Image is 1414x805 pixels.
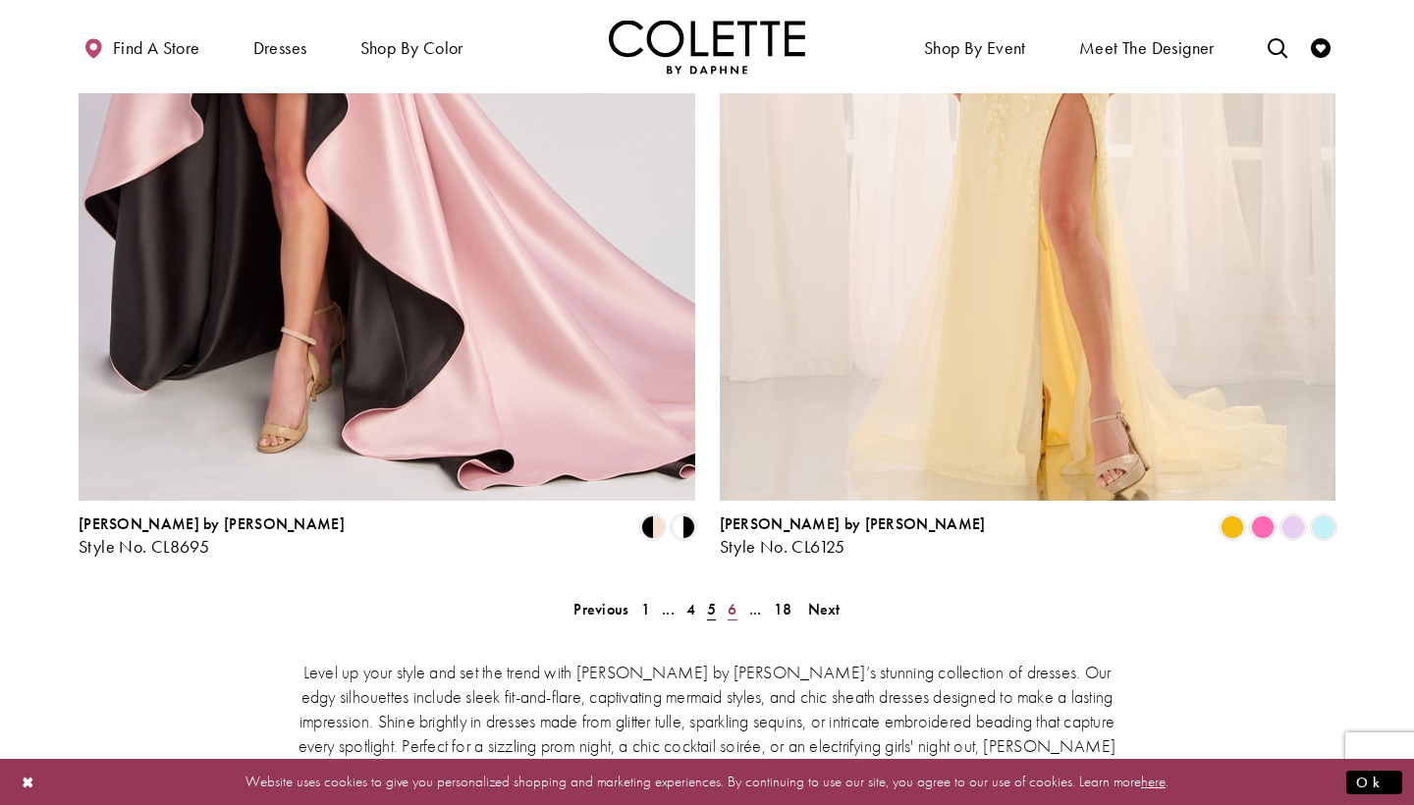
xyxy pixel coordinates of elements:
button: Close Dialog [12,765,45,799]
span: Shop by color [355,20,468,74]
span: 4 [686,599,695,619]
div: Colette by Daphne Style No. CL6125 [720,515,986,557]
a: Prev Page [568,595,634,623]
span: ... [749,599,762,619]
i: Black/White [672,515,695,539]
span: Shop By Event [919,20,1031,74]
span: Shop by color [360,38,463,58]
a: 18 [768,595,798,623]
span: Style No. CL8695 [79,535,209,558]
span: Dresses [253,38,307,58]
a: 6 [722,595,742,623]
span: 6 [728,599,736,619]
span: [PERSON_NAME] by [PERSON_NAME] [720,513,986,534]
a: Meet the designer [1074,20,1220,74]
span: Find a store [113,38,200,58]
img: Colette by Daphne [609,20,805,74]
a: 4 [680,595,701,623]
div: Colette by Daphne Style No. CL8695 [79,515,345,557]
span: 5 [707,599,716,619]
button: Submit Dialog [1346,770,1402,794]
a: here [1141,772,1166,791]
a: ... [743,595,768,623]
span: Style No. CL6125 [720,535,845,558]
i: Light Blue [1312,515,1335,539]
i: Black/Blush [641,515,665,539]
i: Pink [1251,515,1275,539]
span: ... [662,599,675,619]
span: Previous [573,599,628,619]
a: Check Wishlist [1306,20,1335,74]
a: Next Page [802,595,846,623]
a: ... [656,595,680,623]
span: [PERSON_NAME] by [PERSON_NAME] [79,513,345,534]
span: Current page [701,595,722,623]
p: Website uses cookies to give you personalized shopping and marketing experiences. By continuing t... [141,769,1273,795]
a: Find a store [79,20,204,74]
span: Shop By Event [924,38,1026,58]
span: 18 [774,599,792,619]
span: Dresses [248,20,312,74]
i: Buttercup [1221,515,1244,539]
span: Next [808,599,841,619]
a: Toggle search [1263,20,1292,74]
a: 1 [635,595,656,623]
a: Visit Home Page [609,20,805,74]
i: Lilac [1281,515,1305,539]
span: 1 [641,599,650,619]
span: Meet the designer [1079,38,1215,58]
